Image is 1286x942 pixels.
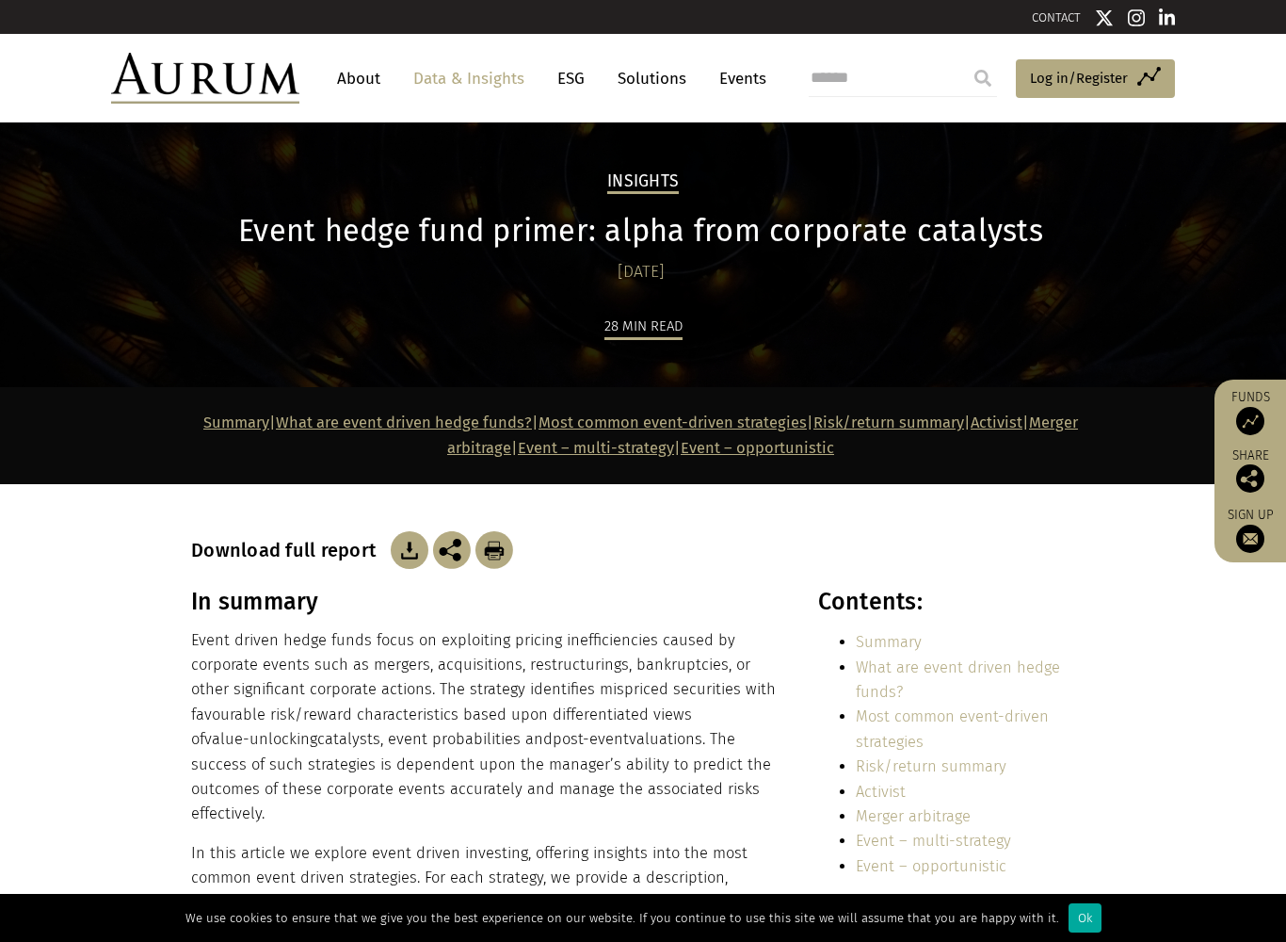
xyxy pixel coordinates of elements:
strong: | | | | | | | [203,414,1078,456]
h1: Event hedge fund primer: alpha from corporate catalysts [191,213,1090,250]
a: Risk/return summary [856,757,1006,775]
span: value-unlocking [204,730,317,748]
a: Event – multi-strategy [518,439,674,457]
a: What are event driven hedge funds? [856,658,1060,701]
span: post-event [553,730,629,748]
a: Sign up [1224,507,1277,553]
a: Events [710,61,766,96]
a: Activist [856,783,906,801]
div: [DATE] [191,259,1090,285]
img: Share this post [1236,464,1264,493]
span: Log in/Register [1030,67,1128,89]
a: Event – opportunistic [681,439,834,457]
h3: Download full report [191,539,386,561]
div: Share [1224,449,1277,493]
a: Most common event-driven strategies [856,707,1049,750]
img: Twitter icon [1095,8,1114,27]
a: CONTACT [1032,10,1081,24]
img: Access Funds [1236,407,1264,435]
div: Ok [1069,903,1101,933]
input: Submit [964,59,1002,97]
img: Linkedin icon [1159,8,1176,27]
a: Log in/Register [1016,59,1175,99]
a: Event – opportunistic [856,857,1006,875]
p: Event driven hedge funds focus on exploiting pricing inefficiencies caused by corporate events su... [191,628,777,827]
h3: In summary [191,588,777,616]
a: ESG [548,61,594,96]
img: Instagram icon [1128,8,1145,27]
h2: Insights [607,171,679,194]
a: Activist [971,414,1022,431]
a: Most common event-driven strategies [539,414,807,431]
a: Summary [203,414,269,431]
a: Event – multi-strategy [856,832,1011,850]
a: Merger arbitrage [856,807,971,825]
img: Sign up to our newsletter [1236,525,1264,553]
div: 28 min read [604,315,683,340]
h3: Contents: [818,588,1090,616]
a: Data & Insights [404,61,534,96]
a: Summary [856,633,922,651]
img: Download Article [475,531,513,569]
a: Solutions [608,61,696,96]
a: Funds [1224,389,1277,435]
img: Share this post [433,531,471,569]
img: Aurum [111,53,299,104]
a: About [328,61,390,96]
a: Risk/return summary [813,414,964,431]
a: What are event driven hedge funds? [276,414,532,431]
img: Download Article [391,531,428,569]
